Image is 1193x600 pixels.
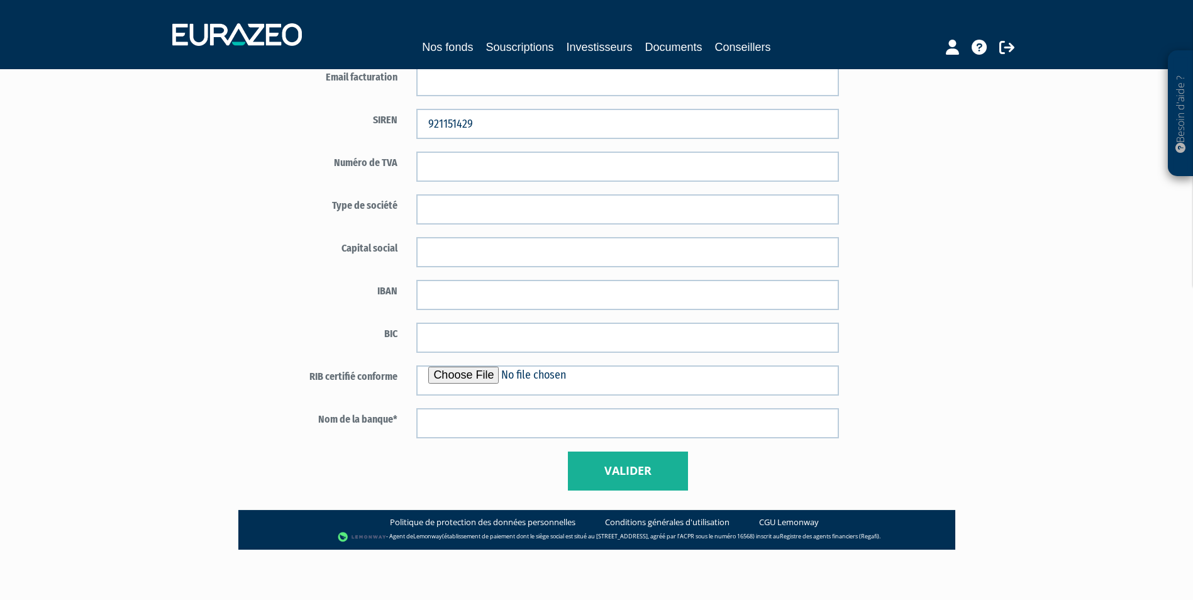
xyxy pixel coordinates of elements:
a: Investisseurs [566,38,632,56]
a: Conseillers [715,38,771,56]
label: Numéro de TVA [260,152,408,170]
a: Souscriptions [486,38,553,56]
img: 1732889491-logotype_eurazeo_blanc_rvb.png [172,23,302,46]
a: Registre des agents financiers (Regafi) [780,532,879,540]
label: BIC [260,323,408,342]
label: Type de société [260,194,408,213]
label: Email facturation [260,66,408,85]
label: Nom de la banque* [260,408,408,427]
img: logo-lemonway.png [338,531,386,543]
p: Besoin d'aide ? [1174,57,1188,170]
a: Nos fonds [422,38,473,56]
label: IBAN [260,280,408,299]
a: CGU Lemonway [759,516,819,528]
a: Documents [645,38,702,56]
a: Politique de protection des données personnelles [390,516,575,528]
label: Capital social [260,237,408,256]
label: RIB certifié conforme [260,365,408,384]
button: Valider [568,452,688,491]
label: SIREN [260,109,408,128]
div: - Agent de (établissement de paiement dont le siège social est situé au [STREET_ADDRESS], agréé p... [251,531,943,543]
a: Lemonway [413,532,442,540]
a: Conditions générales d'utilisation [605,516,730,528]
